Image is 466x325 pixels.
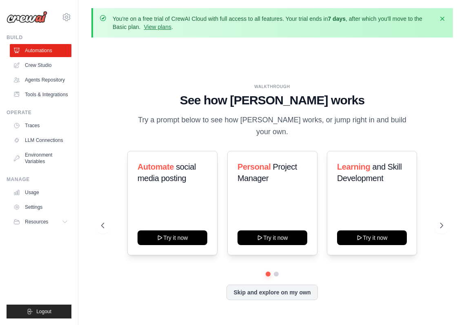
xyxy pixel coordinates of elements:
a: Crew Studio [10,59,71,72]
a: Environment Variables [10,148,71,168]
a: LLM Connections [10,134,71,147]
span: Automate [138,162,174,171]
span: Logout [36,308,51,315]
button: Try it now [138,230,207,245]
div: WALKTHROUGH [101,84,443,90]
a: Tools & Integrations [10,88,71,101]
span: Project Manager [237,162,297,183]
button: Skip and explore on my own [226,285,317,300]
p: You're on a free trial of CrewAI Cloud with full access to all features. Your trial ends in , aft... [113,15,433,31]
div: Manage [7,176,71,183]
a: Settings [10,201,71,214]
span: Personal [237,162,271,171]
span: Resources [25,219,48,225]
a: Traces [10,119,71,132]
a: Automations [10,44,71,57]
a: Usage [10,186,71,199]
img: Logo [7,11,47,23]
a: View plans [144,24,171,30]
button: Try it now [337,230,407,245]
strong: 7 days [328,15,346,22]
a: Agents Repository [10,73,71,86]
p: Try a prompt below to see how [PERSON_NAME] works, or jump right in and build your own. [135,114,409,138]
button: Logout [7,305,71,318]
button: Try it now [237,230,307,245]
div: Build [7,34,71,41]
button: Resources [10,215,71,228]
span: Learning [337,162,370,171]
div: Operate [7,109,71,116]
h1: See how [PERSON_NAME] works [101,93,443,108]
